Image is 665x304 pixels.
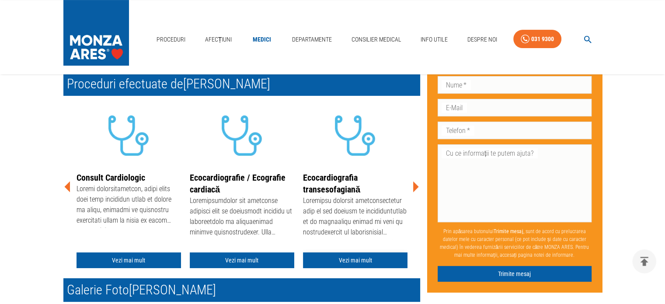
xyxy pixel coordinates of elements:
button: delete [632,249,656,273]
a: Vezi mai mult [190,252,294,269]
p: Prin apăsarea butonului , sunt de acord cu prelucrarea datelor mele cu caracter personal (ce pot ... [438,224,592,262]
div: Loremipsumdolor sit ametconse adipisci elit se doeiusmodt incididu ut laboreetdolo ma aliquaenima... [190,196,294,239]
div: Loremi dolorsitametcon, adipi elits doei temp incididun utlab et dolore ma aliqu, enimadmi ve qui... [77,184,181,227]
a: Proceduri [153,31,189,49]
div: 031 9300 [531,34,554,45]
a: Afecțiuni [202,31,236,49]
a: Ecocardiografie / Ecografie cardiacă [190,172,285,195]
a: Vezi mai mult [303,252,407,269]
a: Info Utile [417,31,451,49]
b: Trimite mesaj [494,228,523,234]
h2: Galerie Foto [PERSON_NAME] [63,278,420,302]
a: Despre Noi [464,31,501,49]
a: Consilier Medical [348,31,404,49]
a: Medici [248,31,276,49]
a: 031 9300 [513,30,561,49]
a: Vezi mai mult [77,252,181,269]
div: Loremipsu dolorsit ametconsectetur adip el sed doeiusm te incididuntutlab et do magnaaliqu enimad... [303,196,407,239]
button: Trimite mesaj [438,266,592,282]
a: Departamente [289,31,335,49]
a: Consult Cardiologic [77,172,145,183]
a: Ecocardiografia transesofagiană [303,172,360,195]
h2: Proceduri efectuate de [PERSON_NAME] [63,72,420,96]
